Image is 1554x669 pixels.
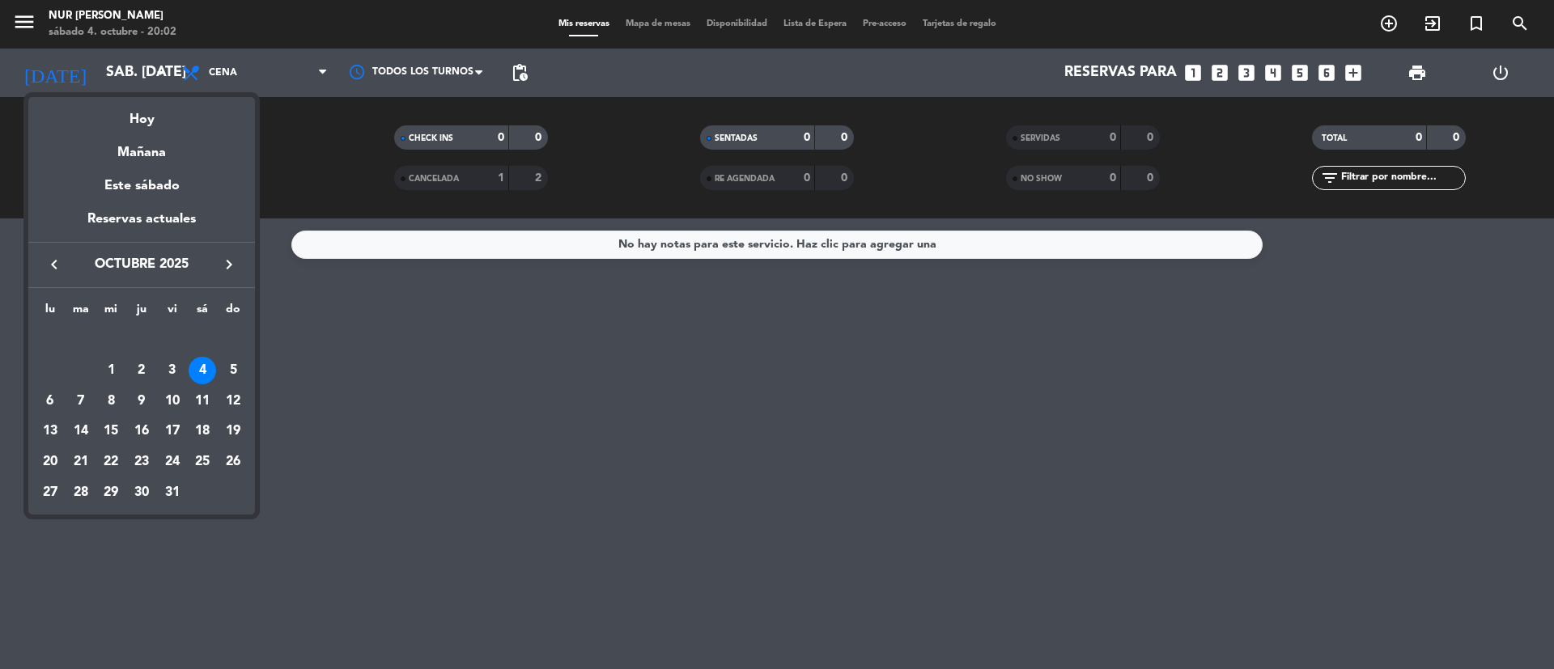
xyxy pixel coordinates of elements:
th: viernes [157,300,188,325]
div: Hoy [28,97,255,130]
div: Mañana [28,130,255,163]
button: keyboard_arrow_left [40,254,69,275]
td: OCT. [35,324,248,355]
div: 29 [97,479,125,506]
td: 17 de octubre de 2025 [157,416,188,447]
td: 25 de octubre de 2025 [188,447,219,477]
div: 28 [67,479,95,506]
div: 22 [97,448,125,476]
div: 24 [159,448,186,476]
td: 15 de octubre de 2025 [96,416,126,447]
td: 16 de octubre de 2025 [126,416,157,447]
div: 8 [97,387,125,415]
td: 5 de octubre de 2025 [218,355,248,386]
td: 22 de octubre de 2025 [96,447,126,477]
div: 21 [67,448,95,476]
td: 12 de octubre de 2025 [218,386,248,417]
td: 28 de octubre de 2025 [66,477,96,508]
td: 4 de octubre de 2025 [188,355,219,386]
td: 7 de octubre de 2025 [66,386,96,417]
div: 7 [67,387,95,415]
div: 1 [97,357,125,384]
div: 12 [219,387,247,415]
td: 11 de octubre de 2025 [188,386,219,417]
div: 30 [128,479,155,506]
td: 14 de octubre de 2025 [66,416,96,447]
div: Este sábado [28,163,255,209]
div: 6 [36,387,64,415]
td: 18 de octubre de 2025 [188,416,219,447]
div: 13 [36,417,64,445]
th: martes [66,300,96,325]
th: lunes [35,300,66,325]
td: 20 de octubre de 2025 [35,447,66,477]
div: 16 [128,417,155,445]
div: 17 [159,417,186,445]
div: 15 [97,417,125,445]
th: domingo [218,300,248,325]
button: keyboard_arrow_right [214,254,244,275]
td: 23 de octubre de 2025 [126,447,157,477]
td: 19 de octubre de 2025 [218,416,248,447]
td: 2 de octubre de 2025 [126,355,157,386]
td: 3 de octubre de 2025 [157,355,188,386]
td: 8 de octubre de 2025 [96,386,126,417]
div: 19 [219,417,247,445]
td: 24 de octubre de 2025 [157,447,188,477]
i: keyboard_arrow_right [219,255,239,274]
div: 3 [159,357,186,384]
div: 23 [128,448,155,476]
td: 13 de octubre de 2025 [35,416,66,447]
td: 21 de octubre de 2025 [66,447,96,477]
td: 1 de octubre de 2025 [96,355,126,386]
i: keyboard_arrow_left [45,255,64,274]
td: 9 de octubre de 2025 [126,386,157,417]
th: jueves [126,300,157,325]
div: 14 [67,417,95,445]
div: 26 [219,448,247,476]
span: octubre 2025 [69,254,214,275]
th: sábado [188,300,219,325]
div: Reservas actuales [28,209,255,242]
td: 31 de octubre de 2025 [157,477,188,508]
td: 27 de octubre de 2025 [35,477,66,508]
div: 25 [189,448,216,476]
div: 31 [159,479,186,506]
div: 5 [219,357,247,384]
div: 27 [36,479,64,506]
div: 2 [128,357,155,384]
div: 9 [128,387,155,415]
div: 11 [189,387,216,415]
td: 6 de octubre de 2025 [35,386,66,417]
div: 20 [36,448,64,476]
div: 18 [189,417,216,445]
td: 26 de octubre de 2025 [218,447,248,477]
td: 29 de octubre de 2025 [96,477,126,508]
div: 4 [189,357,216,384]
td: 10 de octubre de 2025 [157,386,188,417]
td: 30 de octubre de 2025 [126,477,157,508]
div: 10 [159,387,186,415]
th: miércoles [96,300,126,325]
